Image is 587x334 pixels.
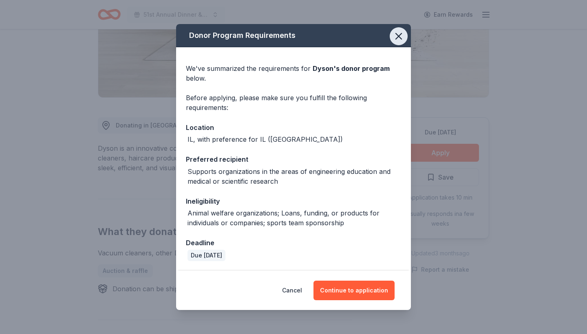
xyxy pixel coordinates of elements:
[188,208,401,228] div: Animal welfare organizations; Loans, funding, or products for individuals or companies; sports te...
[282,281,302,300] button: Cancel
[188,167,401,186] div: Supports organizations in the areas of engineering education and medical or scientific research
[188,134,343,144] div: IL, with preference for IL ([GEOGRAPHIC_DATA])
[186,93,401,112] div: Before applying, please make sure you fulfill the following requirements:
[186,122,401,133] div: Location
[186,64,401,83] div: We've summarized the requirements for below.
[186,154,401,165] div: Preferred recipient
[186,237,401,248] div: Deadline
[186,196,401,207] div: Ineligibility
[313,64,390,73] span: Dyson 's donor program
[176,24,411,47] div: Donor Program Requirements
[313,281,395,300] button: Continue to application
[188,250,225,261] div: Due [DATE]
